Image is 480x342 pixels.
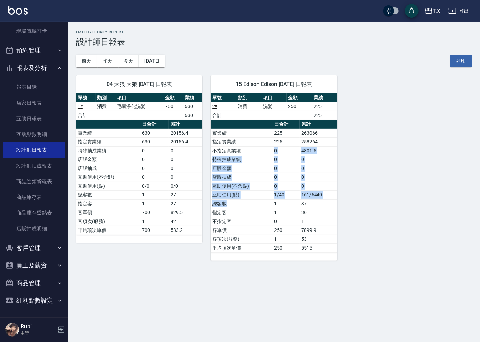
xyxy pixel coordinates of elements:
[76,129,140,137] td: 實業績
[140,208,169,217] td: 700
[76,190,140,199] td: 總客數
[76,217,140,226] td: 客項次(服務)
[272,173,300,182] td: 0
[21,330,55,336] p: 主管
[3,239,65,257] button: 客戶管理
[76,155,140,164] td: 店販金額
[169,155,202,164] td: 0
[3,111,65,126] a: 互助日報表
[272,190,300,199] td: 1/40
[96,93,115,102] th: 類別
[422,4,443,18] button: T.X
[211,208,272,217] td: 指定客
[3,292,65,309] button: 紅利點數設定
[76,120,202,235] table: a dense table
[115,102,163,111] td: 毛囊淨化洗髮
[300,182,337,190] td: 0
[300,217,337,226] td: 1
[433,7,440,15] div: T.X
[169,129,202,137] td: 20156.4
[211,226,272,235] td: 客單價
[300,164,337,173] td: 0
[3,79,65,95] a: 報表目錄
[211,190,272,199] td: 互助使用(點)
[450,55,472,67] button: 列印
[96,102,115,111] td: 消費
[211,217,272,226] td: 不指定客
[300,243,337,252] td: 5515
[3,158,65,174] a: 設計師抽成報表
[3,126,65,142] a: 互助點數明細
[140,182,169,190] td: 0/0
[211,199,272,208] td: 總客數
[76,164,140,173] td: 店販抽成
[140,164,169,173] td: 0
[300,190,337,199] td: 161/6440
[3,142,65,158] a: 設計師日報表
[169,137,202,146] td: 20156.4
[169,199,202,208] td: 27
[211,120,337,253] table: a dense table
[76,111,96,120] td: 合計
[272,217,300,226] td: 0
[287,102,312,111] td: 250
[211,111,236,120] td: 合計
[405,4,419,18] button: save
[272,129,300,137] td: 225
[76,30,472,34] h2: Employee Daily Report
[76,55,97,67] button: 前天
[312,102,337,111] td: 225
[211,146,272,155] td: 不指定實業績
[3,257,65,274] button: 員工及薪資
[118,55,139,67] button: 今天
[3,205,65,221] a: 商品庫存盤點表
[183,93,203,102] th: 業績
[300,208,337,217] td: 36
[300,146,337,155] td: 4801.5
[272,226,300,235] td: 250
[261,93,286,102] th: 項目
[300,235,337,243] td: 53
[272,199,300,208] td: 1
[3,221,65,237] a: 店販抽成明細
[76,93,202,120] table: a dense table
[211,93,337,120] table: a dense table
[300,226,337,235] td: 7899.9
[169,146,202,155] td: 0
[211,173,272,182] td: 店販抽成
[140,226,169,235] td: 700
[3,95,65,111] a: 店家日報表
[115,93,163,102] th: 項目
[300,137,337,146] td: 258264
[3,174,65,189] a: 商品進銷貨報表
[169,164,202,173] td: 0
[211,235,272,243] td: 客項次(服務)
[272,155,300,164] td: 0
[312,111,337,120] td: 225
[76,37,472,47] h3: 設計師日報表
[140,155,169,164] td: 0
[211,164,272,173] td: 店販金額
[300,129,337,137] td: 263066
[300,199,337,208] td: 37
[169,208,202,217] td: 829.5
[76,173,140,182] td: 互助使用(不含點)
[3,59,65,77] button: 報表及分析
[312,93,337,102] th: 業績
[76,93,96,102] th: 單號
[272,182,300,190] td: 0
[140,120,169,129] th: 日合計
[3,41,65,59] button: 預約管理
[140,146,169,155] td: 0
[211,129,272,137] td: 實業績
[140,137,169,146] td: 630
[169,190,202,199] td: 27
[211,243,272,252] td: 平均項次單價
[272,137,300,146] td: 225
[300,120,337,129] th: 累計
[163,93,183,102] th: 金額
[211,182,272,190] td: 互助使用(不含點)
[169,182,202,190] td: 0/0
[300,155,337,164] td: 0
[5,323,19,337] img: Person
